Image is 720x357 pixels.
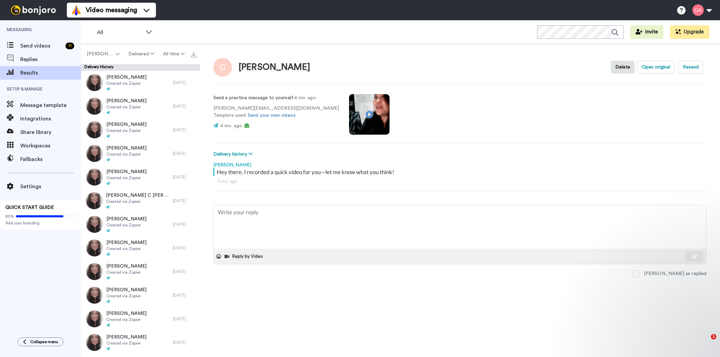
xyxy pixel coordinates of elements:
button: Resend [678,61,703,74]
p: : 4 mo. ago [213,94,339,102]
a: [PERSON_NAME]Created via Zapier[DATE] [81,94,200,118]
div: [DATE] [173,151,196,156]
span: Settings [20,183,81,191]
div: [PERSON_NAME] as replied [644,270,706,277]
a: [PERSON_NAME] C [PERSON_NAME]Created via Zapier[DATE] [81,189,200,213]
a: [PERSON_NAME]Created via Zapier[DATE] [81,165,200,189]
span: [PERSON_NAME] [106,145,146,152]
img: 7d9c950c-cacf-4d78-977f-aabff2d2d00f-thumb.jpg [86,240,103,256]
div: [DATE] [173,316,196,322]
span: Created via Zapier [106,293,146,299]
img: vm-color.svg [71,5,82,16]
button: Delete [611,61,635,74]
div: Delivery History [81,64,200,71]
div: [DATE] [173,127,196,133]
span: Created via Zapier [106,222,146,228]
div: 4 mo. ago [217,178,702,185]
div: [DATE] [173,293,196,298]
span: [PERSON_NAME] [106,334,146,340]
span: Created via Zapier [106,270,146,275]
button: Delivery history [213,150,255,158]
div: [PERSON_NAME] [213,158,706,168]
span: 1 [711,334,716,339]
a: [PERSON_NAME]Created via Zapier[DATE] [81,142,200,165]
div: [DATE] [173,174,196,180]
span: Results [20,69,81,77]
span: [PERSON_NAME] [106,168,146,175]
a: [PERSON_NAME]Created via Zapier[DATE] [81,118,200,142]
span: Created via Zapier [106,246,146,251]
img: 5034ea75-78e0-47b4-99b9-1231d0f334b6-thumb.jpg [86,74,103,91]
div: [DATE] [173,80,196,85]
span: [PERSON_NAME] [106,98,146,104]
a: [PERSON_NAME]Created via Zapier[DATE] [81,213,200,236]
span: Send videos [20,42,63,50]
a: [PERSON_NAME]Created via Zapier[DATE] [81,236,200,260]
span: Created via Zapier [106,199,169,204]
a: [PERSON_NAME]Created via Zapier[DATE] [81,307,200,331]
img: 57f66004-f7b2-4882-980f-6d787ee34c18-thumb.jpg [86,287,103,304]
strong: Send a practice message to yourself [213,95,293,100]
div: [DATE] [173,269,196,274]
span: Created via Zapier [106,317,146,322]
img: ae745cac-832d-468c-ad46-d1cd1c8c9084-thumb.jpg [86,192,103,209]
span: Integrations [20,115,81,123]
img: acb5ea3d-4d15-41fa-a4e7-d0244464a58d-thumb.jpg [86,263,103,280]
button: Export all results that match these filters now. [189,49,198,59]
span: Share library [20,128,81,136]
button: All time [159,48,189,60]
span: QUICK START GUIDE [5,205,54,210]
span: Created via Zapier [106,152,146,157]
span: Created via Zapier [106,81,146,86]
div: [DATE] [173,104,196,109]
span: Replies [20,55,81,63]
div: 11 [65,43,74,49]
button: Upgrade [670,25,709,39]
span: Created via Zapier [106,104,146,110]
span: Workspaces [20,142,81,150]
button: Open original [637,61,674,74]
div: [DATE] [173,245,196,251]
span: [PERSON_NAME] [87,51,114,57]
a: [PERSON_NAME]Created via Zapier[DATE] [81,331,200,354]
button: Reply by Video [224,251,265,262]
span: Video messaging [86,5,137,15]
span: [PERSON_NAME] [106,74,146,81]
img: send-white.svg [691,254,698,259]
span: Created via Zapier [106,175,146,181]
span: [PERSON_NAME] C [PERSON_NAME] [106,192,169,199]
img: 4d181473-da55-44e5-a2fb-1a891b67d575-thumb.jpg [86,310,103,327]
span: [PERSON_NAME] [106,286,146,293]
span: Created via Zapier [106,128,146,133]
img: 9b35438c-f8c4-4b08-9d80-eb8e272bd73b-thumb.jpg [86,98,103,115]
img: 9af7f01d-01b0-414a-a2ea-2dd81ecdd3ab-thumb.jpg [86,169,103,186]
span: Fallbacks [20,155,81,163]
img: Image of Gilda [213,58,232,77]
span: [PERSON_NAME] [106,121,146,128]
span: Add your branding [5,220,76,226]
span: [PERSON_NAME] [106,263,146,270]
button: Collapse menu [18,337,63,346]
img: 074419ff-055a-44a5-a914-4041372e4b79-thumb.jpg [86,145,103,162]
span: Collapse menu [30,339,58,345]
a: Invite [630,25,663,39]
a: [PERSON_NAME]Created via Zapier[DATE] [81,71,200,94]
p: [PERSON_NAME][EMAIL_ADDRESS][DOMAIN_NAME] Template used: [213,105,339,119]
div: [DATE] [173,340,196,345]
button: Delivered [124,48,159,60]
div: [DATE] [173,198,196,203]
img: 65b2514c-7334-49f5-82eb-329e6a053d78-thumb.jpg [86,334,103,351]
img: export.svg [191,52,196,57]
a: [PERSON_NAME]Created via Zapier[DATE] [81,283,200,307]
span: 4 mo. ago [220,123,242,128]
a: Send your own videos [248,113,296,118]
div: [PERSON_NAME] [239,62,310,72]
span: [PERSON_NAME] [106,239,146,246]
button: [PERSON_NAME] [82,48,124,60]
img: 709a7e6a-76e3-4480-bed9-acb738348b2e-thumb.jpg [86,121,103,138]
span: [PERSON_NAME] [106,216,146,222]
div: Hey there, I recorded a quick video for you—let me know what you think! [217,168,705,176]
span: 80% [5,214,14,219]
img: e21653e8-3a29-431f-a675-99475c1f93fb-thumb.jpg [86,216,103,233]
span: [PERSON_NAME] [106,310,146,317]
